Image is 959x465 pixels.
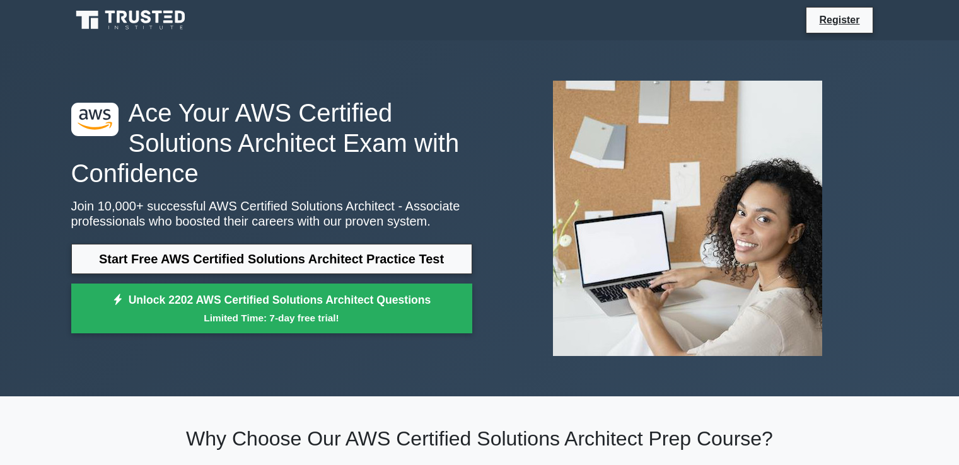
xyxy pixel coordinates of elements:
h2: Why Choose Our AWS Certified Solutions Architect Prep Course? [71,427,888,451]
a: Unlock 2202 AWS Certified Solutions Architect QuestionsLimited Time: 7-day free trial! [71,284,472,334]
h1: Ace Your AWS Certified Solutions Architect Exam with Confidence [71,98,472,188]
p: Join 10,000+ successful AWS Certified Solutions Architect - Associate professionals who boosted t... [71,198,472,229]
a: Start Free AWS Certified Solutions Architect Practice Test [71,244,472,274]
small: Limited Time: 7-day free trial! [87,311,456,325]
a: Register [811,12,867,28]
